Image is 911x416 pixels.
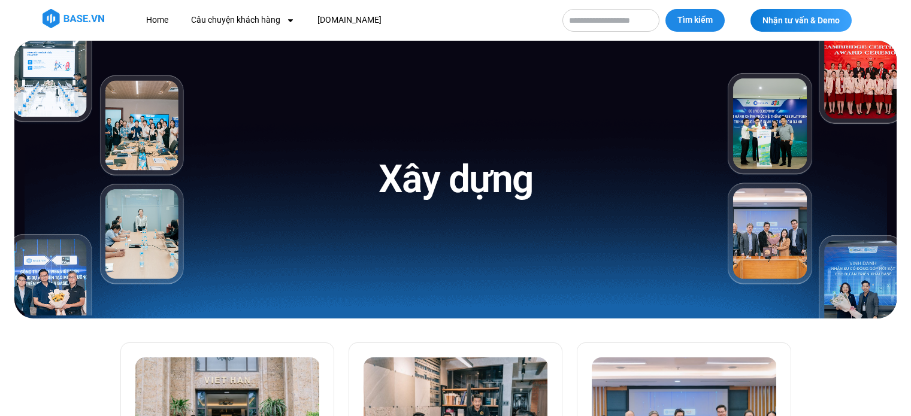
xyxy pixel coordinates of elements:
span: Tìm kiếm [677,14,713,26]
h1: Xây dựng [379,154,533,204]
a: [DOMAIN_NAME] [308,9,391,31]
a: Câu chuyện khách hàng [182,9,304,31]
a: Home [137,9,177,31]
a: Nhận tư vấn & Demo [750,9,852,32]
button: Tìm kiếm [665,9,725,32]
nav: Menu [137,9,550,31]
span: Nhận tư vấn & Demo [762,16,840,25]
